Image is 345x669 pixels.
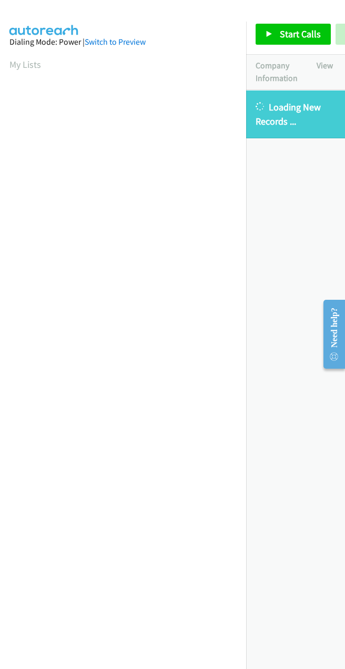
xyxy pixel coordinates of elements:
p: Company Information [256,59,298,84]
span: Start Calls [280,28,321,40]
p: Loading New Records ... [256,100,336,128]
a: My Lists [9,58,41,70]
a: Start Calls [256,24,331,45]
a: Switch to Preview [85,37,146,47]
iframe: Resource Center [315,292,345,376]
iframe: Dialpad [9,81,246,581]
p: View [317,59,333,72]
div: Dialing Mode: Power | [9,36,237,48]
